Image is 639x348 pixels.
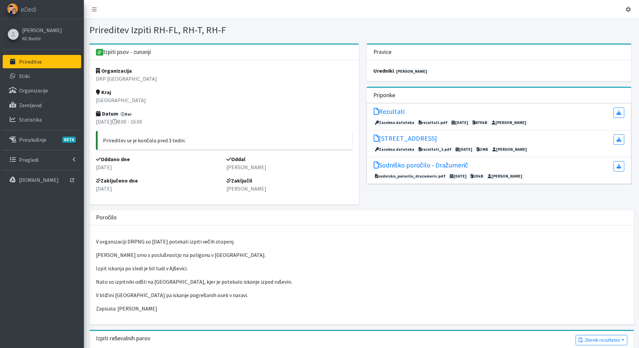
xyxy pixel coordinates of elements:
[486,173,524,179] span: [PERSON_NAME]
[96,237,627,246] p: V organizaciji DRPNG so [DATE] potekali izpiti večih stopenj.
[19,177,59,183] p: [DOMAIN_NAME]
[22,36,41,41] small: KD Storžič
[96,163,222,171] p: [DATE]
[96,110,118,117] strong: Datum
[119,111,134,117] span: 8 ur
[373,92,395,99] h3: Priponke
[491,146,529,152] span: [PERSON_NAME]
[96,156,130,162] strong: Oddano dne
[96,67,132,74] strong: Organizacija
[3,153,81,166] a: Pregledi
[374,161,468,169] h5: Sodniško poročilo - Dražumerič
[21,4,36,14] span: eDedi
[3,84,81,97] a: Organizacije
[7,3,18,14] img: eDedi
[374,161,468,171] a: Sodniško poročilo - Dražumerič
[475,146,490,152] span: 2 MB
[417,120,449,126] span: rezultati.pdf
[226,185,352,193] p: [PERSON_NAME]
[374,173,447,179] span: sodnisko_porocilo_drazumeric.pdf
[96,96,353,104] p: [GEOGRAPHIC_DATA]
[450,120,470,126] span: [DATE]
[374,146,416,152] span: Zasebna datoteka
[373,49,391,56] h3: Pravice
[226,177,252,184] strong: Zaključil
[96,118,353,126] p: [DATE] 8:00 - 16:00
[19,116,42,123] p: Statistika
[19,156,39,163] p: Pregledi
[96,177,138,184] strong: Zaključeno dne
[374,134,437,145] a: [STREET_ADDRESS]
[96,185,222,193] p: [DATE]
[3,113,81,126] a: Statistika
[22,26,62,34] a: [PERSON_NAME]
[62,137,76,143] span: BETA
[96,278,627,286] p: Nato so izpitniki odšli na [GEOGRAPHIC_DATA], kjer je potekalo iskanje izpod ruševin.
[448,173,468,179] span: [DATE]
[96,291,627,299] p: V bližini [GEOGRAPHIC_DATA] pa iskanje pogrešanih oseb v naravi.
[96,75,353,83] p: DRP [GEOGRAPHIC_DATA]
[471,120,489,126] span: 879 kB
[367,60,632,81] div: :
[454,146,474,152] span: [DATE]
[89,24,359,36] h1: Prireditev Izpiti RH-FL, RH-T, RH-F
[96,304,627,312] p: Zapisala: [PERSON_NAME]
[19,102,42,109] p: Zemljevid
[3,98,81,112] a: Zemljevid
[19,136,46,143] p: Preizkušnje
[96,264,627,272] p: Izpit iskanja po sledi je bil tudi v Ajševici.
[19,58,42,65] p: Prireditve
[96,335,151,342] h3: Izpiti reševalnih parov
[96,49,151,56] h3: Izpiti psov - zunanji
[374,108,405,118] a: Rezultati
[3,133,81,146] a: PreizkušnjeBETA
[3,55,81,68] a: Prireditve
[3,69,81,83] a: Stiki
[22,34,62,42] a: KD Storžič
[374,134,437,142] h5: [STREET_ADDRESS]
[576,335,627,345] button: Zbirnik rezultatov
[226,156,246,162] strong: Oddal
[19,87,48,94] p: Organizacije
[96,214,117,221] h3: Poročilo
[3,173,81,187] a: [DOMAIN_NAME]
[417,146,453,152] span: rezultati_1.pdf
[469,173,485,179] span: 19 kB
[374,108,405,116] h5: Rezultati
[103,136,347,144] p: Prireditev se je končala pred 3 tedni.
[96,89,111,95] strong: Kraj
[395,68,429,74] a: [PERSON_NAME]
[374,120,416,126] span: Zasebna datoteka
[490,120,528,126] span: [PERSON_NAME]
[373,67,394,74] strong: uredniki
[19,73,30,79] p: Stiki
[226,163,352,171] p: [PERSON_NAME]
[96,251,627,259] p: [PERSON_NAME] smo s poslušnostjo na poligonu v [GEOGRAPHIC_DATA].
